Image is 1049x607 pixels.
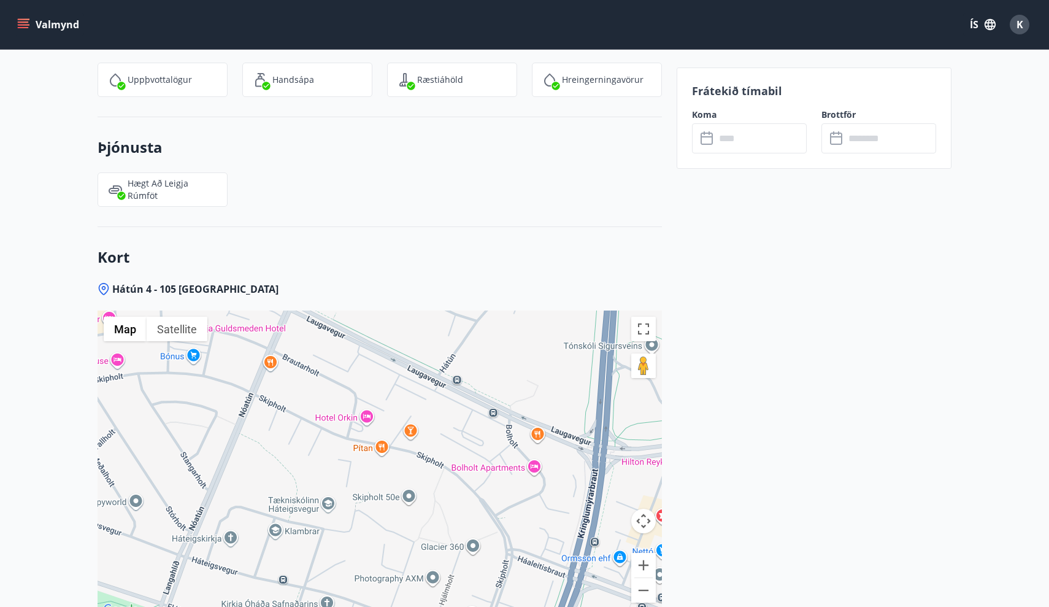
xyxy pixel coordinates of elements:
img: saOQRUK9k0plC04d75OSnkMeCb4WtbSIwuaOqe9o.svg [398,72,412,87]
p: Uppþvottalögur [128,74,192,86]
button: Drag Pegman onto the map to open Street View [631,354,656,378]
button: K [1005,10,1034,39]
button: ÍS [963,14,1002,36]
button: Show satellite imagery [147,317,207,341]
p: Frátekið tímabil [692,83,936,99]
label: Koma [692,109,807,121]
p: Ræstiáhöld [417,74,463,86]
p: Handsápa [272,74,314,86]
button: Toggle fullscreen view [631,317,656,341]
p: Hreingerningavörur [562,74,644,86]
button: Zoom in [631,553,656,578]
h3: Þjónusta [98,137,662,158]
img: y5Bi4hK1jQC9cBVbXcWRSDyXCR2Ut8Z2VPlYjj17.svg [108,72,123,87]
img: 8imbgGLGjylTm9saZLswehp9OexcMMzAkoxUcKsp.svg [108,182,123,197]
p: Hægt að leigja rúmföt [128,177,217,202]
span: Hátún 4 - 105 [GEOGRAPHIC_DATA] [112,282,279,296]
button: Zoom out [631,578,656,603]
img: 96TlfpxwFVHR6UM9o3HrTVSiAREwRYtsizir1BR0.svg [253,72,267,87]
img: IEMZxl2UAX2uiPqnGqR2ECYTbkBjM7IGMvKNT7zJ.svg [542,72,557,87]
button: menu [15,14,84,36]
h3: Kort [98,247,662,268]
span: K [1016,18,1023,31]
button: Map camera controls [631,509,656,533]
label: Brottför [821,109,936,121]
button: Show street map [104,317,147,341]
